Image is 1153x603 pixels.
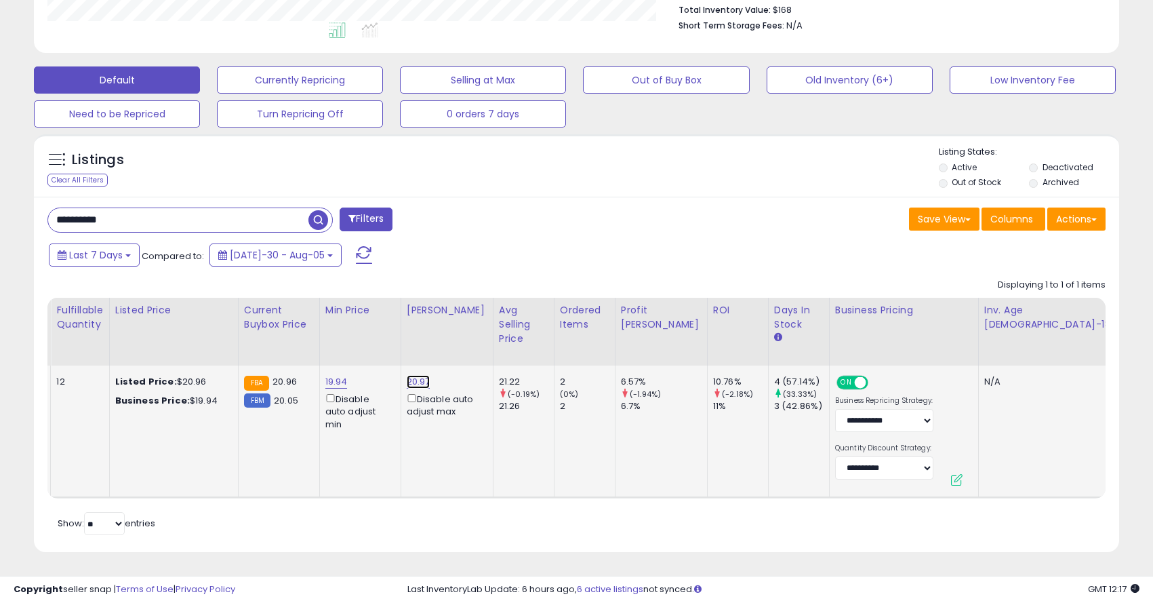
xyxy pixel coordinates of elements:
[499,376,554,388] div: 21.22
[274,394,298,407] span: 20.05
[325,375,348,389] a: 19.94
[621,400,707,412] div: 6.7%
[244,393,270,408] small: FBM
[998,279,1106,292] div: Displaying 1 to 1 of 1 items
[49,244,140,267] button: Last 7 Days
[116,583,174,596] a: Terms of Use
[244,303,314,332] div: Current Buybox Price
[835,396,933,406] label: Business Repricing Strategy:
[47,174,108,187] div: Clear All Filters
[56,303,103,332] div: Fulfillable Quantity
[984,303,1120,332] div: Inv. Age [DEMOGRAPHIC_DATA]-180
[230,248,325,262] span: [DATE]-30 - Aug-05
[630,389,661,400] small: (-1.94%)
[767,66,933,94] button: Old Inventory (6+)
[115,394,190,407] b: Business Price:
[407,303,487,317] div: [PERSON_NAME]
[14,583,235,596] div: seller snap | |
[1047,208,1106,231] button: Actions
[713,376,768,388] div: 10.76%
[340,208,392,231] button: Filters
[866,377,888,389] span: OFF
[1043,176,1079,188] label: Archived
[209,244,342,267] button: [DATE]-30 - Aug-05
[400,100,566,128] button: 0 orders 7 days
[58,517,155,530] span: Show: entries
[560,376,615,388] div: 2
[835,303,973,317] div: Business Pricing
[713,400,768,412] div: 11%
[115,375,177,388] b: Listed Price:
[774,376,829,388] div: 4 (57.14%)
[560,389,579,400] small: (0%)
[984,376,1115,388] div: N/A
[679,20,784,31] b: Short Term Storage Fees:
[115,303,232,317] div: Listed Price
[407,375,430,389] a: 20.97
[621,376,707,388] div: 6.57%
[508,389,540,400] small: (-0.19%)
[217,100,383,128] button: Turn Repricing Off
[244,376,269,391] small: FBA
[499,303,548,346] div: Avg Selling Price
[56,376,98,388] div: 12
[679,4,771,16] b: Total Inventory Value:
[722,389,753,400] small: (-2.18%)
[835,444,933,453] label: Quantity Discount Strategy:
[325,391,390,431] div: Disable auto adjust min
[142,250,204,262] span: Compared to:
[950,66,1116,94] button: Low Inventory Fee
[72,151,124,170] h5: Listings
[909,208,979,231] button: Save View
[838,377,855,389] span: ON
[1088,583,1139,596] span: 2025-08-14 12:17 GMT
[34,66,200,94] button: Default
[713,303,763,317] div: ROI
[69,248,123,262] span: Last 7 Days
[115,376,228,388] div: $20.96
[679,1,1095,17] li: $168
[325,303,395,317] div: Min Price
[774,332,782,344] small: Days In Stock.
[774,400,829,412] div: 3 (42.86%)
[1043,161,1093,173] label: Deactivated
[176,583,235,596] a: Privacy Policy
[400,66,566,94] button: Selling at Max
[982,208,1045,231] button: Columns
[783,389,817,400] small: (33.33%)
[990,212,1033,226] span: Columns
[499,400,554,412] div: 21.26
[621,303,702,332] div: Profit [PERSON_NAME]
[217,66,383,94] button: Currently Repricing
[786,19,803,32] span: N/A
[774,303,824,332] div: Days In Stock
[952,176,1001,188] label: Out of Stock
[34,100,200,128] button: Need to be Repriced
[407,583,1139,596] div: Last InventoryLab Update: 6 hours ago, not synced.
[272,375,297,388] span: 20.96
[583,66,749,94] button: Out of Buy Box
[560,400,615,412] div: 2
[952,161,977,173] label: Active
[115,395,228,407] div: $19.94
[939,146,1119,159] p: Listing States:
[14,583,63,596] strong: Copyright
[560,303,609,332] div: Ordered Items
[407,391,483,418] div: Disable auto adjust max
[577,583,643,596] a: 6 active listings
